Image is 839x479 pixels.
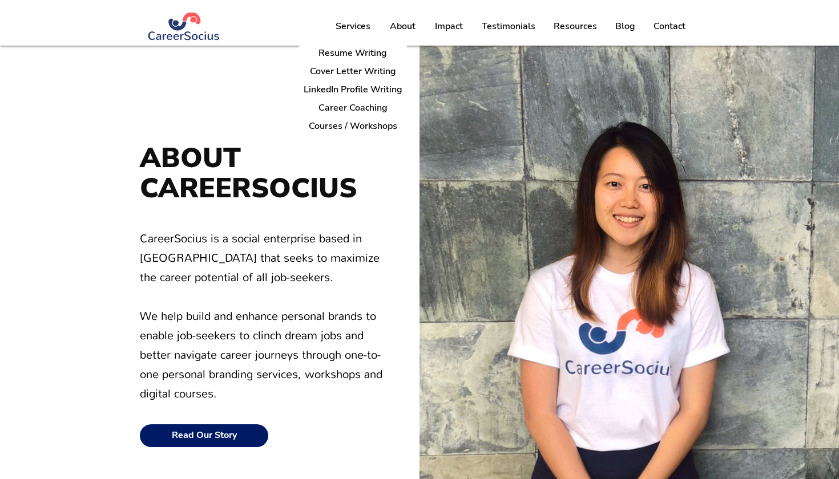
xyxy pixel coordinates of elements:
a: Impact [425,12,473,40]
p: LinkedIn Profile Writing [299,81,407,99]
a: Career Coaching [299,99,407,117]
nav: Site [326,12,695,40]
span: Read Our Story [172,430,237,441]
p: Resume Writing [314,44,392,62]
a: Testimonials [473,12,544,40]
a: Courses / Workshops [299,117,407,135]
p: Cover Letter Writing [305,63,401,80]
a: Contact [644,12,695,40]
p: Contact [648,12,691,40]
p: Impact [429,12,469,40]
p: Blog [610,12,641,40]
p: Courses / Workshops [304,117,402,135]
a: Read Our Story [140,424,268,447]
a: Resources [544,12,606,40]
a: Blog [606,12,644,40]
a: Resume Writing [299,44,407,62]
p: Testimonials [476,12,541,40]
img: Logo Blue (#283972) png.png [147,13,221,40]
p: About [384,12,421,40]
p: Services [330,12,376,40]
a: LinkedIn Profile Writing [299,80,407,99]
span: ABOUT CAREERSOCIUS [140,139,357,207]
p: Resources [548,12,603,40]
span: CareerSocius is a social enterprise based in [GEOGRAPHIC_DATA] that seeks to maximize the career ... [140,232,382,401]
a: Services [326,12,380,40]
p: Career Coaching [314,99,392,117]
a: About [380,12,425,40]
a: Cover Letter Writing [299,62,407,80]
